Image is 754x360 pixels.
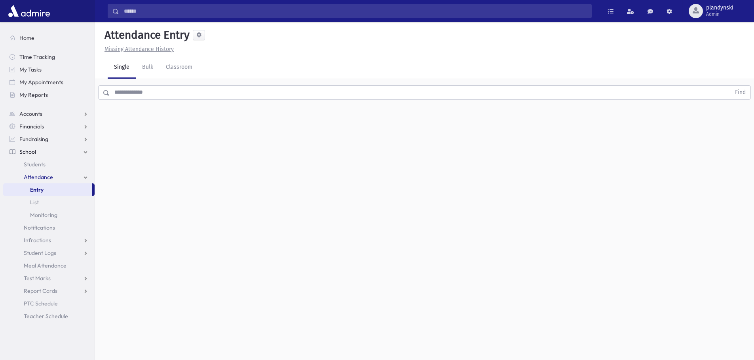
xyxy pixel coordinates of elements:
[6,3,52,19] img: AdmirePro
[19,34,34,41] span: Home
[3,209,95,221] a: Monitoring
[108,57,136,79] a: Single
[30,211,57,219] span: Monitoring
[19,91,48,98] span: My Reports
[30,186,44,193] span: Entry
[3,310,95,322] a: Teacher Schedule
[3,120,95,133] a: Financials
[3,285,95,297] a: Report Cards
[19,110,42,117] span: Accounts
[3,234,95,247] a: Infractions
[3,76,95,89] a: My Appointments
[24,161,46,168] span: Students
[3,171,95,183] a: Attendance
[30,199,39,206] span: List
[24,287,57,294] span: Report Cards
[3,63,95,76] a: My Tasks
[19,66,42,73] span: My Tasks
[19,123,44,130] span: Financials
[3,158,95,171] a: Students
[3,247,95,259] a: Student Logs
[3,133,95,145] a: Fundraising
[3,51,95,63] a: Time Tracking
[3,183,92,196] a: Entry
[706,5,733,11] span: plandynski
[3,272,95,285] a: Test Marks
[19,53,55,60] span: Time Tracking
[101,46,174,53] a: Missing Attendance History
[3,221,95,234] a: Notifications
[24,262,66,269] span: Meal Attendance
[104,46,174,53] u: Missing Attendance History
[706,11,733,17] span: Admin
[19,136,48,143] span: Fundraising
[119,4,591,18] input: Search
[160,57,199,79] a: Classroom
[24,249,56,256] span: Student Logs
[19,148,36,155] span: School
[3,196,95,209] a: List
[3,107,95,120] a: Accounts
[19,79,63,86] span: My Appointments
[3,259,95,272] a: Meal Attendance
[24,224,55,231] span: Notifications
[101,28,190,42] h5: Attendance Entry
[3,32,95,44] a: Home
[730,86,750,99] button: Find
[3,145,95,158] a: School
[24,300,58,307] span: PTC Schedule
[24,275,51,282] span: Test Marks
[24,237,51,244] span: Infractions
[3,89,95,101] a: My Reports
[136,57,160,79] a: Bulk
[24,173,53,181] span: Attendance
[3,297,95,310] a: PTC Schedule
[24,313,68,320] span: Teacher Schedule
